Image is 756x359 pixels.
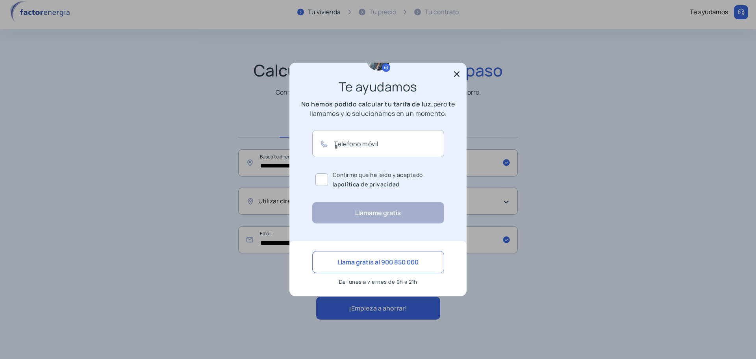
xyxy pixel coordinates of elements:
button: Llama gratis al 900 850 000 [312,251,444,273]
a: política de privacidad [337,180,400,188]
p: pero te llamamos y lo solucionamos en un momento. [299,99,457,118]
b: No hemos podido calcular tu tarifa de luz, [301,100,434,108]
p: De lunes a viernes de 9h a 21h [312,277,444,286]
h3: Te ayudamos [307,82,449,91]
span: Confirmo que he leído y aceptado la [333,170,441,189]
